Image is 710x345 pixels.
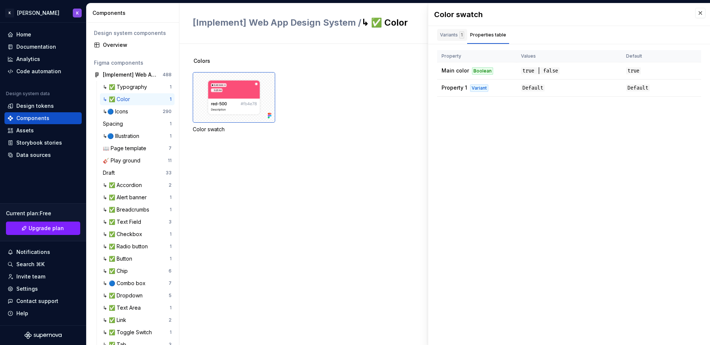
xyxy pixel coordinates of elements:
[100,118,175,130] a: Spacing1
[4,295,82,307] button: Contact support
[4,149,82,161] a: Data sources
[103,108,131,115] div: ↳🔵 Icons
[103,41,172,49] div: Overview
[169,182,172,188] div: 2
[16,68,61,75] div: Code automation
[170,194,172,200] div: 1
[16,127,34,134] div: Assets
[170,84,172,90] div: 1
[169,219,172,225] div: 3
[100,241,175,252] a: ↳ ✅ Radio button1
[100,302,175,314] a: ↳ ✅ Text Area1
[170,305,172,311] div: 1
[169,268,172,274] div: 6
[100,290,175,302] a: ↳ ✅ Dropdown5
[1,5,85,21] button: K[PERSON_NAME]K
[170,96,172,102] div: 1
[4,307,82,319] button: Help
[163,72,172,78] div: 488
[470,84,488,92] div: Variant
[103,206,152,213] div: ↳ ✅ Breadcrumbs
[100,326,175,338] a: ↳ ✅ Toggle Switch1
[100,167,175,179] a: Draft33
[4,125,82,136] a: Assets
[100,228,175,240] a: ↳ ✅ Checkbox1
[103,194,150,201] div: ↳ ✅ Alert banner
[100,130,175,142] a: ↳🔵 Illustration1
[470,31,506,39] div: Properties table
[16,102,54,110] div: Design tokens
[103,71,158,78] div: [Implement] Web App Design System
[16,297,58,305] div: Contact support
[103,181,145,189] div: ↳ ✅ Accordion
[16,115,49,122] div: Components
[16,285,38,293] div: Settings
[437,50,517,62] th: Property
[170,121,172,127] div: 1
[170,256,172,262] div: 1
[170,133,172,139] div: 1
[193,57,210,65] span: Colors
[103,267,131,275] div: ↳ ✅ Chip
[517,50,622,62] th: Values
[169,280,172,286] div: 7
[434,9,688,20] div: Color swatch
[4,271,82,283] a: Invite team
[103,255,135,262] div: ↳ ✅ Button
[16,139,62,146] div: Storybook stories
[169,145,172,151] div: 7
[103,132,142,140] div: ↳🔵 Illustration
[103,329,155,336] div: ↳ ✅ Toggle Switch
[103,316,129,324] div: ↳ ✅ Link
[193,17,361,28] span: [Implement] Web App Design System /
[472,67,493,75] div: Boolean
[103,218,144,226] div: ↳ ✅ Text Field
[16,31,31,38] div: Home
[442,84,467,91] span: Property 1
[103,120,126,128] div: Spacing
[103,157,143,164] div: 🎸 Play ground
[29,225,64,232] span: Upgrade plan
[100,179,175,191] a: ↳ ✅ Accordion2
[103,96,133,103] div: ↳ ✅ Color
[166,170,172,176] div: 33
[4,41,82,53] a: Documentation
[76,10,79,16] div: K
[25,332,62,339] svg: Supernova Logo
[168,158,172,164] div: 11
[92,9,176,17] div: Components
[521,84,545,91] span: Default
[4,137,82,149] a: Storybook stories
[100,253,175,265] a: ↳ ✅ Button1
[4,53,82,65] a: Analytics
[193,126,275,133] div: Color swatch
[103,280,149,287] div: ↳ 🔵 Combo box
[16,248,50,256] div: Notifications
[4,112,82,124] a: Components
[6,91,50,97] div: Design system data
[100,93,175,105] a: ↳ ✅ Color1
[626,67,641,74] span: true
[169,293,172,299] div: 5
[193,17,489,29] h2: ↳ ✅ Color
[100,314,175,326] a: ↳ ✅ Link2
[103,243,151,250] div: ↳ ✅ Radio button
[16,43,56,51] div: Documentation
[16,273,45,280] div: Invite team
[163,109,172,115] div: 290
[91,69,175,81] a: [Implement] Web App Design System488
[16,55,40,63] div: Analytics
[4,258,82,270] button: Search ⌘K
[94,29,172,37] div: Design system components
[6,210,80,217] div: Current plan : Free
[100,155,175,167] a: 🎸 Play ground11
[4,283,82,295] a: Settings
[100,204,175,216] a: ↳ ✅ Breadcrumbs1
[16,261,45,268] div: Search ⌘K
[459,31,464,39] div: 1
[170,329,172,335] div: 1
[100,277,175,289] a: ↳ 🔵 Combo box7
[103,304,144,312] div: ↳ ✅ Text Area
[622,50,701,62] th: Default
